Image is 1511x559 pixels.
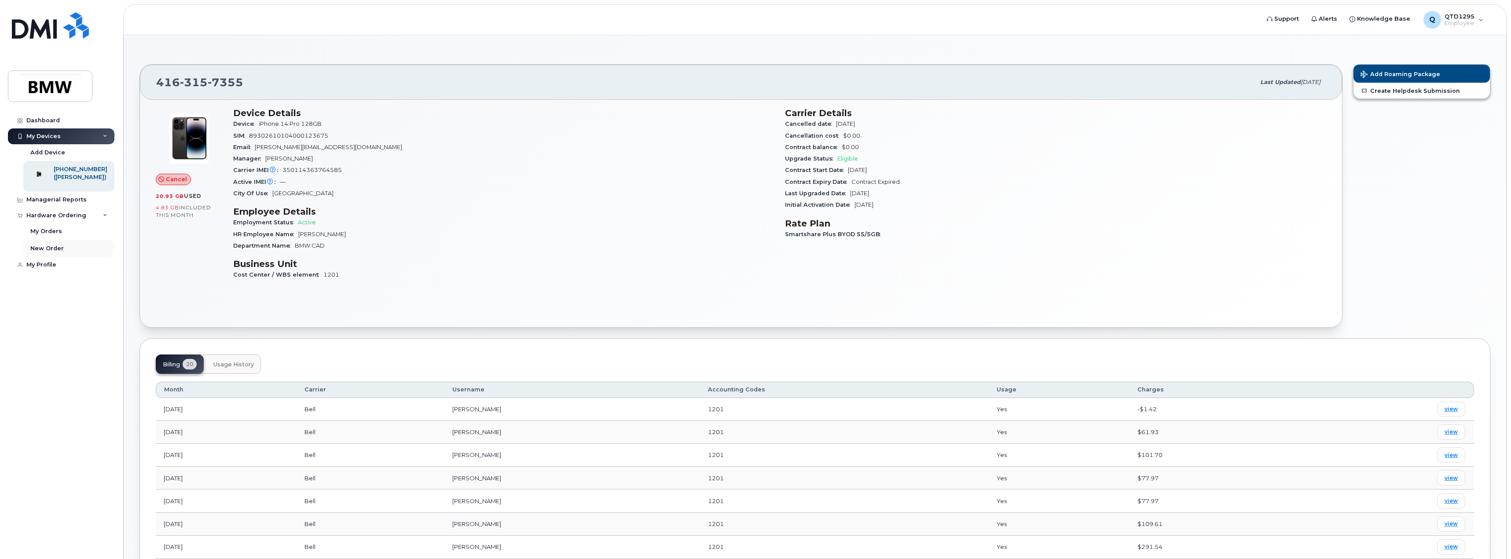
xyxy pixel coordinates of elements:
td: [PERSON_NAME] [444,467,700,490]
span: [DATE] [836,121,855,127]
td: Bell [297,490,444,512]
span: BMW CAD [295,242,325,249]
span: 416 [156,76,243,89]
iframe: Messenger Launcher [1473,521,1504,552]
a: view [1437,539,1465,555]
span: — [280,179,286,185]
a: Create Helpdesk Submission [1353,83,1490,99]
div: $77.97 [1137,497,1288,505]
span: $0.00 [843,132,860,139]
span: 1201 [708,497,724,504]
td: Bell [297,444,444,467]
a: view [1437,402,1465,417]
span: Add Roaming Package [1361,71,1440,79]
td: Yes [989,467,1130,490]
span: Contract Start Date [785,167,848,173]
td: Bell [297,513,444,536]
img: image20231002-3703462-11aim6e.jpeg [163,112,216,165]
span: Contract Expiry Date [785,179,851,185]
button: Add Roaming Package [1353,65,1490,83]
span: Device [233,121,259,127]
div: $101.70 [1137,451,1288,459]
span: Cancel [166,175,187,183]
td: Bell [297,536,444,559]
a: view [1437,516,1465,532]
th: Usage [989,382,1130,398]
span: [PERSON_NAME] [265,155,313,162]
td: Bell [297,421,444,444]
span: Last updated [1260,79,1301,85]
th: Month [156,382,297,398]
span: view [1445,405,1458,413]
a: view [1437,424,1465,440]
span: 350114363764585 [282,167,342,173]
h3: Employee Details [233,206,774,217]
div: -$1.42 [1137,405,1288,413]
td: [PERSON_NAME] [444,398,700,421]
td: [DATE] [156,398,297,421]
span: SIM [233,132,249,139]
span: 7355 [208,76,243,89]
td: [PERSON_NAME] [444,490,700,512]
td: [DATE] [156,467,297,490]
td: [PERSON_NAME] [444,513,700,536]
span: 1201 [708,406,724,413]
td: [PERSON_NAME] [444,444,700,467]
span: 89302610104000123675 [249,132,328,139]
td: Bell [297,467,444,490]
td: Yes [989,421,1130,444]
span: Cost Center / WBS element [233,271,323,278]
span: [PERSON_NAME][EMAIL_ADDRESS][DOMAIN_NAME] [255,144,402,150]
span: included this month [156,204,211,219]
span: Eligible [837,155,858,162]
span: 1201 [708,475,724,482]
span: Usage History [213,361,254,368]
div: $77.97 [1137,474,1288,482]
span: [GEOGRAPHIC_DATA] [272,190,334,197]
span: Carrier IMEI [233,167,282,173]
div: $61.93 [1137,428,1288,436]
span: Active IMEI [233,179,280,185]
td: [DATE] [156,536,297,559]
span: 1201 [708,543,724,550]
span: 4.83 GB [156,205,179,211]
th: Accounting Codes [700,382,989,398]
span: Last Upgraded Date [785,190,850,197]
span: Department Name [233,242,295,249]
span: view [1445,451,1458,459]
td: [PERSON_NAME] [444,421,700,444]
span: [DATE] [848,167,867,173]
span: [DATE] [1301,79,1320,85]
h3: Business Unit [233,259,774,269]
span: 1201 [708,520,724,527]
span: HR Employee Name [233,231,298,237]
th: Carrier [297,382,444,398]
a: view [1437,493,1465,508]
td: Yes [989,536,1130,559]
div: $291.54 [1137,543,1288,551]
h3: Device Details [233,108,774,118]
span: Initial Activation Date [785,201,855,208]
a: view [1437,447,1465,463]
span: Contract Expired [851,179,900,185]
td: Yes [989,513,1130,536]
span: 315 [180,76,208,89]
span: view [1445,520,1458,528]
span: 1201 [708,451,724,458]
td: Yes [989,398,1130,421]
span: 20.93 GB [156,193,184,199]
span: Employment Status [233,219,298,226]
span: Cancellation cost [785,132,843,139]
td: [DATE] [156,444,297,467]
span: [PERSON_NAME] [298,231,346,237]
th: Charges [1130,382,1296,398]
td: [PERSON_NAME] [444,536,700,559]
span: used [184,193,202,199]
span: Active [298,219,316,226]
span: view [1445,474,1458,482]
span: view [1445,497,1458,505]
td: Yes [989,444,1130,467]
span: [DATE] [855,201,873,208]
span: Upgrade Status [785,155,837,162]
td: Bell [297,398,444,421]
